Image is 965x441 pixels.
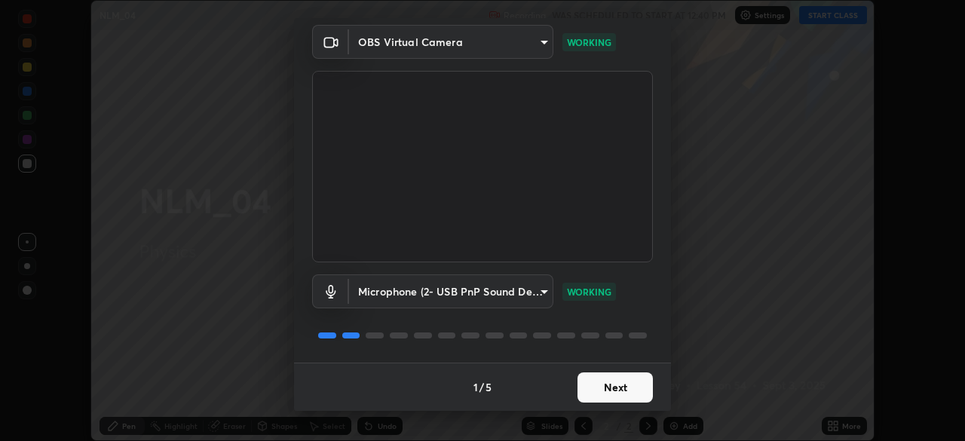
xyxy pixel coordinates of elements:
p: WORKING [567,35,611,49]
div: OBS Virtual Camera [349,274,553,308]
p: WORKING [567,285,611,299]
h4: / [479,379,484,395]
button: Next [577,372,653,403]
div: OBS Virtual Camera [349,25,553,59]
h4: 1 [473,379,478,395]
h4: 5 [486,379,492,395]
